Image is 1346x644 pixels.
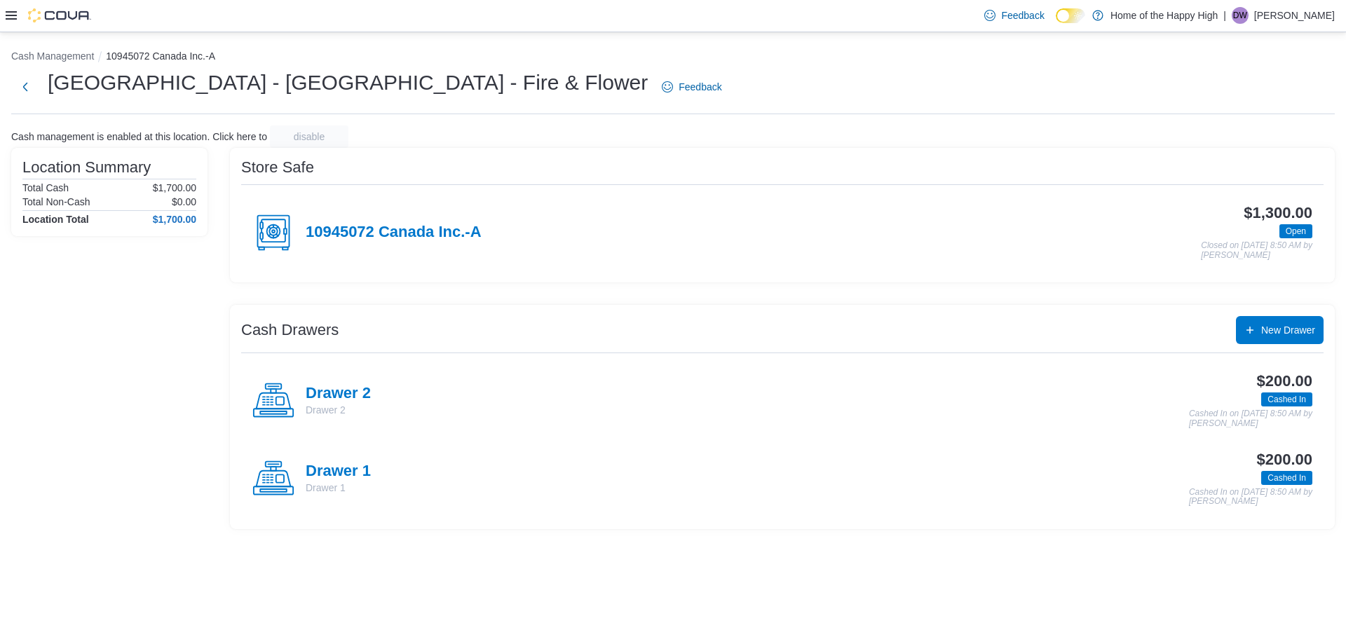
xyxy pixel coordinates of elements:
h4: $1,700.00 [153,214,196,225]
h3: Location Summary [22,159,151,176]
p: $1,700.00 [153,182,196,193]
h6: Total Non-Cash [22,196,90,207]
input: Dark Mode [1056,8,1085,23]
nav: An example of EuiBreadcrumbs [11,49,1335,66]
h6: Total Cash [22,182,69,193]
span: Cashed In [1267,472,1306,484]
h3: Store Safe [241,159,314,176]
span: DW [1233,7,1247,24]
span: Feedback [679,80,721,94]
p: Cashed In on [DATE] 8:50 AM by [PERSON_NAME] [1189,409,1312,428]
h4: Drawer 1 [306,463,371,481]
button: disable [270,125,348,148]
span: disable [294,130,325,144]
span: Feedback [1001,8,1044,22]
h3: $1,300.00 [1244,205,1312,221]
span: Cashed In [1267,393,1306,406]
span: New Drawer [1261,323,1315,337]
button: New Drawer [1236,316,1324,344]
button: Cash Management [11,50,94,62]
h4: Drawer 2 [306,385,371,403]
span: Cashed In [1261,471,1312,485]
button: 10945072 Canada Inc.-A [106,50,215,62]
h3: $200.00 [1257,451,1312,468]
span: Open [1279,224,1312,238]
p: Closed on [DATE] 8:50 AM by [PERSON_NAME] [1201,241,1312,260]
p: Cash management is enabled at this location. Click here to [11,131,267,142]
h4: Location Total [22,214,89,225]
p: $0.00 [172,196,196,207]
span: Open [1286,225,1306,238]
h1: [GEOGRAPHIC_DATA] - [GEOGRAPHIC_DATA] - Fire & Flower [48,69,648,97]
img: Cova [28,8,91,22]
h3: $200.00 [1257,373,1312,390]
h3: Cash Drawers [241,322,339,338]
a: Feedback [979,1,1049,29]
a: Feedback [656,73,727,101]
h4: 10945072 Canada Inc.-A [306,224,482,242]
div: David Wegner [1232,7,1249,24]
p: Drawer 2 [306,403,371,417]
span: Cashed In [1261,392,1312,406]
p: [PERSON_NAME] [1254,7,1335,24]
p: Cashed In on [DATE] 8:50 AM by [PERSON_NAME] [1189,488,1312,507]
p: Home of the Happy High [1110,7,1218,24]
p: Drawer 1 [306,481,371,495]
p: | [1223,7,1226,24]
button: Next [11,73,39,101]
